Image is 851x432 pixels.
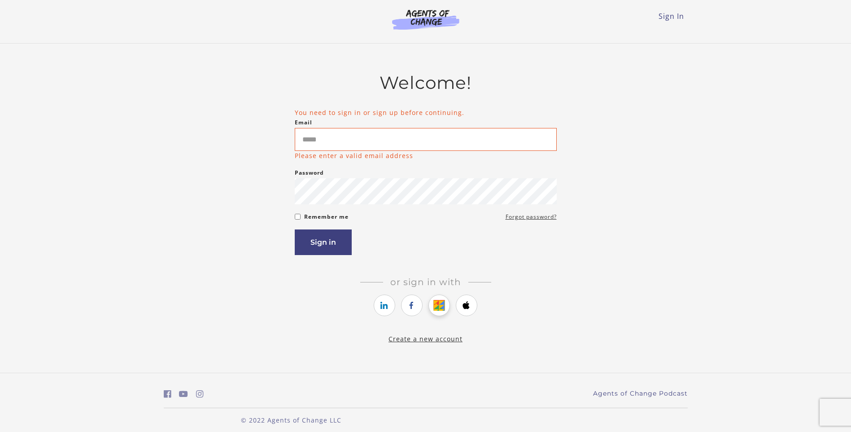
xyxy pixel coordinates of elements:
[304,212,349,222] label: Remember me
[164,415,419,425] p: © 2022 Agents of Change LLC
[456,295,477,316] a: https://courses.thinkific.com/users/auth/apple?ss%5Breferral%5D=&ss%5Buser_return_to%5D=%2Fcourse...
[196,390,204,398] i: https://www.instagram.com/agentsofchangeprep/ (Open in a new window)
[164,388,171,401] a: https://www.facebook.com/groups/aswbtestprep (Open in a new window)
[374,295,395,316] a: https://courses.thinkific.com/users/auth/linkedin?ss%5Breferral%5D=&ss%5Buser_return_to%5D=%2Fcou...
[295,168,324,178] label: Password
[428,295,450,316] a: https://courses.thinkific.com/users/auth/google?ss%5Breferral%5D=&ss%5Buser_return_to%5D=%2Fcours...
[388,335,463,343] a: Create a new account
[506,212,557,222] a: Forgot password?
[593,389,688,398] a: Agents of Change Podcast
[295,151,413,160] p: Please enter a valid email address
[179,390,188,398] i: https://www.youtube.com/c/AgentsofChangeTestPrepbyMeaganMitchell (Open in a new window)
[295,108,557,117] li: You need to sign in or sign up before continuing.
[295,229,352,255] button: Sign in
[295,117,312,128] label: Email
[295,72,557,93] h2: Welcome!
[164,390,171,398] i: https://www.facebook.com/groups/aswbtestprep (Open in a new window)
[659,11,684,21] a: Sign In
[383,9,469,30] img: Agents of Change Logo
[401,295,423,316] a: https://courses.thinkific.com/users/auth/facebook?ss%5Breferral%5D=&ss%5Buser_return_to%5D=%2Fcou...
[179,388,188,401] a: https://www.youtube.com/c/AgentsofChangeTestPrepbyMeaganMitchell (Open in a new window)
[196,388,204,401] a: https://www.instagram.com/agentsofchangeprep/ (Open in a new window)
[383,277,468,287] span: Or sign in with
